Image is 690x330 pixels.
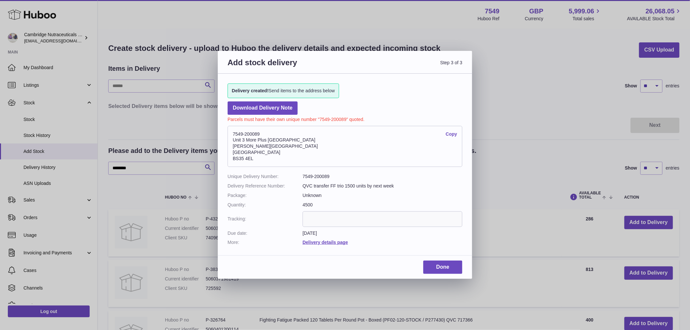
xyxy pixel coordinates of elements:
[232,88,269,93] strong: Delivery created!
[232,88,335,94] span: Send items to the address below
[345,57,462,75] span: Step 3 of 3
[228,183,303,189] dt: Delivery Reference Number:
[228,202,303,208] dt: Quantity:
[303,240,348,245] a: Delivery details page
[228,173,303,180] dt: Unique Delivery Number:
[228,192,303,199] dt: Package:
[228,239,303,246] dt: More:
[228,211,303,227] dt: Tracking:
[303,192,462,199] dd: Unknown
[228,115,462,123] p: Parcels must have their own unique number "7549-200089" quoted.
[303,230,462,236] dd: [DATE]
[303,183,462,189] dd: QVC transfer FF trio 1500 units by next week
[228,101,298,115] a: Download Delivery Note
[303,173,462,180] dd: 7549-200089
[228,230,303,236] dt: Due date:
[228,126,462,167] address: 7549-200089 Unit 3 More Plus [GEOGRAPHIC_DATA] [PERSON_NAME][GEOGRAPHIC_DATA] [GEOGRAPHIC_DATA] B...
[228,57,345,75] h3: Add stock delivery
[303,202,462,208] dd: 4500
[446,131,457,137] a: Copy
[423,261,462,274] a: Done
